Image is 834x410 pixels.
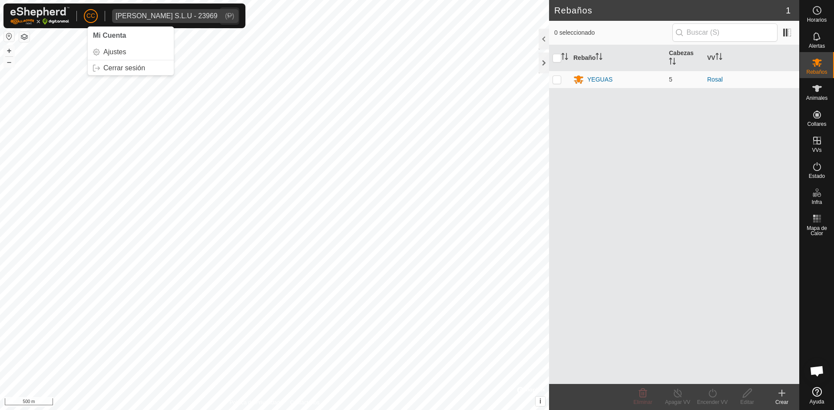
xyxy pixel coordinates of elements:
span: 1 [786,4,791,17]
a: Rosal [707,76,723,83]
span: Estado [809,174,825,179]
div: Encender VV [695,398,730,406]
span: 0 seleccionado [554,28,672,37]
span: Alertas [809,43,825,49]
div: [PERSON_NAME] S.L.U - 23969 [116,13,218,20]
span: Infra [811,200,822,205]
th: VV [704,45,799,71]
span: Eliminar [633,399,652,405]
p-sorticon: Activar para ordenar [596,54,602,61]
p-sorticon: Activar para ordenar [715,54,722,61]
span: Rebaños [806,69,827,75]
span: 5 [669,76,672,83]
a: Cerrar sesión [88,61,174,75]
span: Horarios [807,17,827,23]
button: i [536,397,545,406]
th: Rebaño [570,45,665,71]
div: Crear [764,398,799,406]
a: Política de Privacidad [230,399,280,407]
h2: Rebaños [554,5,786,16]
button: Restablecer Mapa [4,31,14,42]
a: Ajustes [88,45,174,59]
span: Ajustes [103,49,126,56]
span: Animales [806,95,827,101]
div: Apagar VV [660,398,695,406]
input: Buscar (S) [672,23,778,42]
span: VVs [812,148,821,153]
p-sorticon: Activar para ordenar [669,59,676,66]
a: Ayuda [800,384,834,408]
a: Contáctenos [290,399,319,407]
button: – [4,57,14,67]
span: Collares [807,121,826,127]
span: Cerrar sesión [103,65,145,72]
div: Editar [730,398,764,406]
th: Cabezas [665,45,704,71]
button: + [4,46,14,56]
div: YEGUAS [587,75,612,84]
span: Mapa de Calor [802,226,832,236]
span: Ayuda [810,399,824,404]
img: Logo Gallagher [10,7,69,25]
div: Chat abierto [804,358,830,384]
button: Capas del Mapa [19,32,30,42]
span: i [539,397,541,405]
p-sorticon: Activar para ordenar [561,54,568,61]
span: CC [86,11,95,20]
span: Vilma Labra S.L.U - 23969 [112,9,221,23]
span: Mi Cuenta [93,32,126,39]
div: dropdown trigger [221,9,238,23]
